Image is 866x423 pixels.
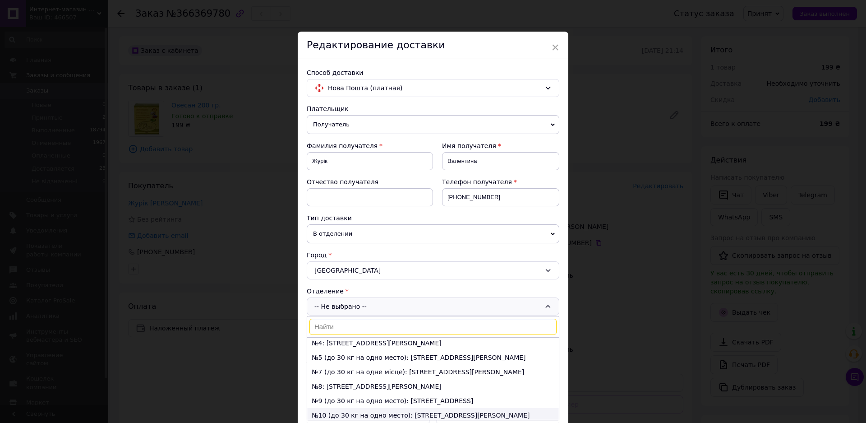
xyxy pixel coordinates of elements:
[307,350,559,365] li: №5 (до 30 кг на одно место): [STREET_ADDRESS][PERSON_NAME]
[307,261,559,279] div: [GEOGRAPHIC_DATA]
[307,394,559,408] li: №9 (до 30 кг на одно место): [STREET_ADDRESS]
[307,297,559,316] div: -- Не выбрано --
[309,319,557,335] input: Найти
[307,251,559,260] div: Город
[307,214,352,222] span: Тип доставки
[307,224,559,243] span: В отделении
[298,32,568,59] div: Редактирование доставки
[307,68,559,77] div: Способ доставки
[307,379,559,394] li: №8: [STREET_ADDRESS][PERSON_NAME]
[307,178,378,186] span: Отчество получателя
[307,365,559,379] li: №7 (до 30 кг на одне місце): [STREET_ADDRESS][PERSON_NAME]
[307,105,349,112] span: Плательщик
[442,178,512,186] span: Телефон получателя
[328,83,541,93] span: Нова Пошта (платная)
[307,336,559,350] li: №4: [STREET_ADDRESS][PERSON_NAME]
[442,188,559,206] input: +380
[307,287,559,296] div: Отделение
[307,115,559,134] span: Получатель
[307,142,378,149] span: Фамилия получателя
[307,408,559,423] li: №10 (до 30 кг на одно место): [STREET_ADDRESS][PERSON_NAME]
[442,142,496,149] span: Имя получателя
[551,40,559,55] span: ×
